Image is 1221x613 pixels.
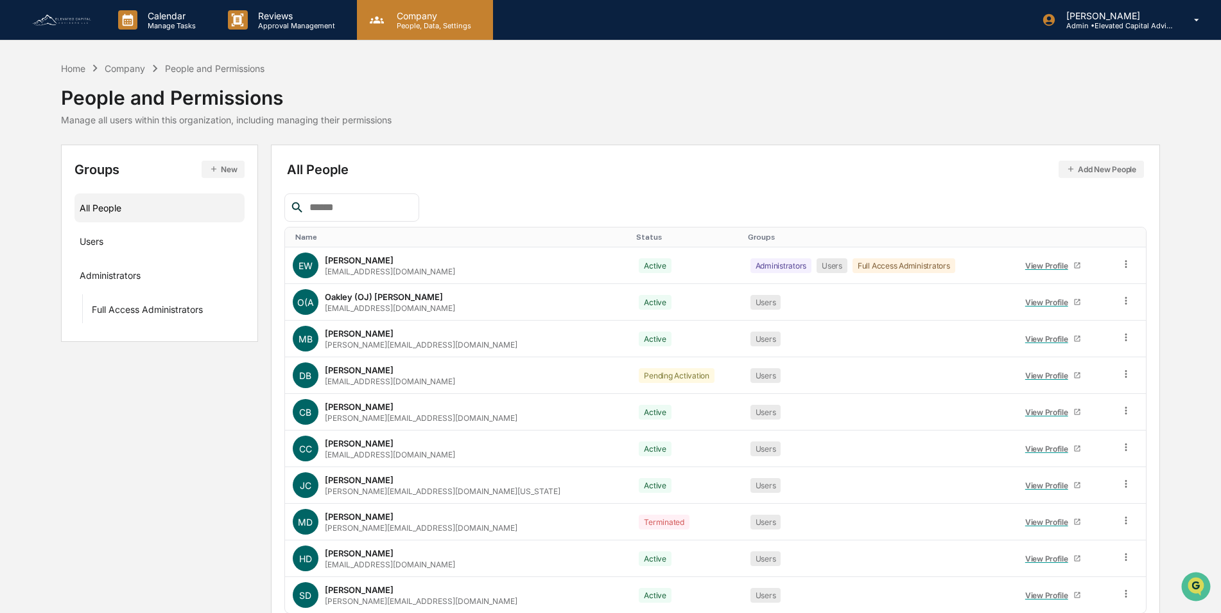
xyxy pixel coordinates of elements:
[639,405,671,420] div: Active
[325,523,517,533] div: [PERSON_NAME][EMAIL_ADDRESS][DOMAIN_NAME]
[325,377,455,386] div: [EMAIL_ADDRESS][DOMAIN_NAME]
[750,258,812,273] div: Administrators
[299,407,311,418] span: CB
[248,21,342,30] p: Approval Management
[639,478,671,493] div: Active
[325,596,517,606] div: [PERSON_NAME][EMAIL_ADDRESS][DOMAIN_NAME]
[1025,407,1073,417] div: View Profile
[13,163,23,173] div: 🖐️
[1025,444,1073,454] div: View Profile
[750,441,781,456] div: Users
[325,255,394,265] div: [PERSON_NAME]
[299,260,313,271] span: EW
[748,233,1007,242] div: Toggle SortBy
[386,10,478,21] p: Company
[31,13,92,27] img: logo
[750,295,781,310] div: Users
[1019,329,1086,349] a: View Profile
[44,98,211,111] div: Start new chat
[325,438,394,449] div: [PERSON_NAME]
[325,303,455,313] div: [EMAIL_ADDRESS][DOMAIN_NAME]
[1019,256,1086,276] a: View Profile
[325,560,455,569] div: [EMAIL_ADDRESS][DOMAIN_NAME]
[299,370,311,381] span: DB
[106,162,159,175] span: Attestations
[1025,517,1073,527] div: View Profile
[325,365,394,375] div: [PERSON_NAME]
[218,102,234,118] button: Start new chat
[750,405,781,420] div: Users
[61,63,85,74] div: Home
[13,188,23,198] div: 🔎
[639,332,671,346] div: Active
[1025,554,1073,564] div: View Profile
[325,475,394,485] div: [PERSON_NAME]
[1025,371,1073,380] div: View Profile
[13,27,234,48] p: How can we help?
[750,515,781,529] div: Users
[1019,366,1086,386] a: View Profile
[298,517,313,528] span: MD
[202,161,245,178] button: New
[325,267,455,276] div: [EMAIL_ADDRESS][DOMAIN_NAME]
[1025,334,1073,344] div: View Profile
[61,114,392,125] div: Manage all users within this organization, including managing their permissions
[750,478,781,493] div: Users
[386,21,478,30] p: People, Data, Settings
[325,340,517,350] div: [PERSON_NAME][EMAIL_ADDRESS][DOMAIN_NAME]
[639,588,671,603] div: Active
[750,551,781,566] div: Users
[325,292,443,302] div: Oakley (OJ) [PERSON_NAME]
[639,295,671,310] div: Active
[853,258,955,273] div: Full Access Administrators
[299,590,311,601] span: SD
[750,332,781,346] div: Users
[325,511,394,522] div: [PERSON_NAME]
[325,328,394,339] div: [PERSON_NAME]
[299,443,312,454] span: CC
[137,10,202,21] p: Calendar
[299,333,313,344] span: MB
[300,480,311,491] span: JC
[1019,292,1086,312] a: View Profile
[817,258,847,273] div: Users
[1019,439,1086,459] a: View Profile
[1019,402,1086,422] a: View Profile
[1123,233,1141,242] div: Toggle SortBy
[297,297,314,308] span: O(A
[1017,233,1107,242] div: Toggle SortBy
[1025,261,1073,271] div: View Profile
[639,441,671,456] div: Active
[1180,571,1215,605] iframe: Open customer support
[287,161,1144,178] div: All People
[92,304,203,319] div: Full Access Administrators
[88,157,164,180] a: 🗄️Attestations
[325,413,517,423] div: [PERSON_NAME][EMAIL_ADDRESS][DOMAIN_NAME]
[80,236,103,251] div: Users
[8,181,86,204] a: 🔎Data Lookup
[750,368,781,383] div: Users
[299,553,312,564] span: HD
[636,233,737,242] div: Toggle SortBy
[750,588,781,603] div: Users
[295,233,626,242] div: Toggle SortBy
[325,402,394,412] div: [PERSON_NAME]
[1019,512,1086,532] a: View Profile
[1059,161,1144,178] button: Add New People
[8,157,88,180] a: 🖐️Preclearance
[93,163,103,173] div: 🗄️
[91,217,155,227] a: Powered byPylon
[80,270,141,285] div: Administrators
[105,63,145,74] div: Company
[165,63,264,74] div: People and Permissions
[1019,549,1086,569] a: View Profile
[1019,475,1086,495] a: View Profile
[44,111,162,121] div: We're available if you need us!
[639,551,671,566] div: Active
[1056,21,1175,30] p: Admin • Elevated Capital Advisors
[137,21,202,30] p: Manage Tasks
[1025,481,1073,490] div: View Profile
[26,186,81,199] span: Data Lookup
